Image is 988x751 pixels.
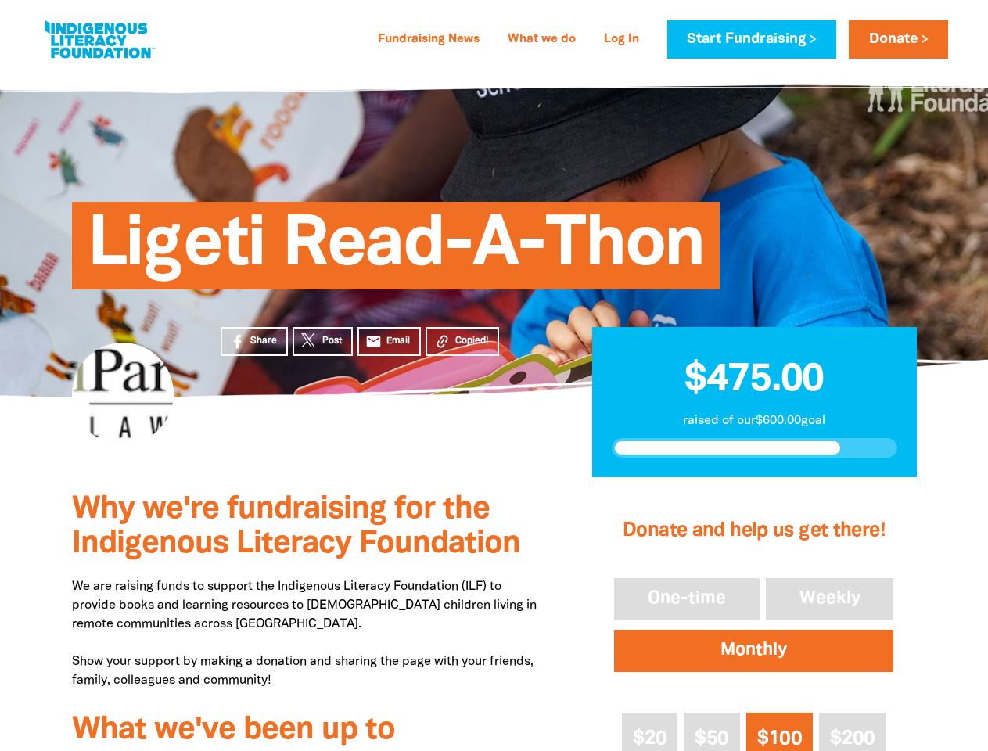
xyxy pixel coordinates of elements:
a: What we do [498,27,585,52]
span: $20 [633,730,666,748]
span: $100 [757,730,802,748]
p: We are raising funds to support the Indigenous Literacy Foundation (ILF) to provide books and lea... [72,577,545,690]
span: Share [250,334,277,348]
a: Post [293,327,353,356]
p: raised of our $600.00 goal [612,411,897,430]
span: Why we're fundraising for the Indigenous Literacy Foundation [72,495,520,559]
button: Weekly [763,575,897,623]
a: Fundraising News [368,27,489,52]
span: Copied! [455,334,488,348]
span: $475.00 [684,362,824,398]
a: emailEmail [357,327,422,356]
a: Donate [849,20,947,59]
i: email [365,333,382,350]
button: One-time [611,575,763,623]
span: Ligeti Read-A-Thon [88,214,705,289]
h2: Donate and help us get there! [611,500,896,562]
span: $50 [695,730,728,748]
a: Start Fundraising [667,20,836,59]
a: Share [221,327,288,356]
span: Post [322,334,342,348]
h3: What we've been up to [72,713,545,748]
button: Monthly [611,627,896,675]
span: $200 [830,730,875,748]
a: Log In [595,27,648,52]
button: Copied! [426,327,499,356]
span: Email [386,334,410,348]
